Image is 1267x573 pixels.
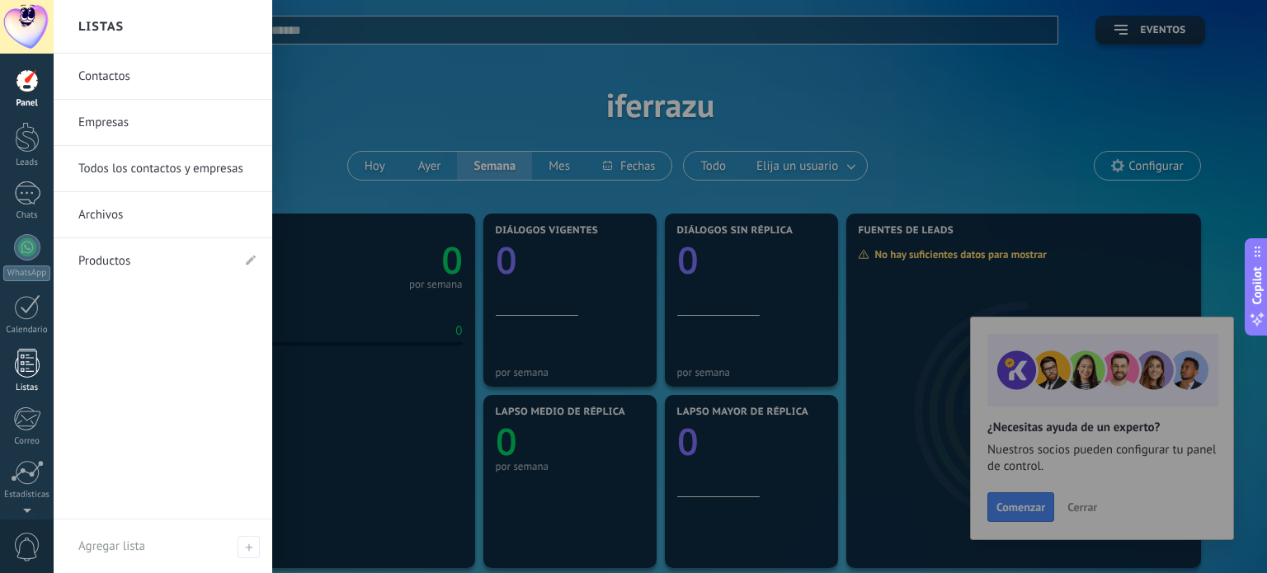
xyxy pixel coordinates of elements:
div: Leads [3,157,51,168]
span: Copilot [1249,266,1265,304]
div: WhatsApp [3,265,50,281]
div: Listas [3,383,51,393]
a: Empresas [78,100,256,146]
div: Calendario [3,325,51,336]
div: Panel [3,98,51,109]
span: Agregar lista [78,538,145,554]
a: Archivos [78,192,256,238]
div: Chats [3,210,51,221]
div: Estadísticas [3,490,51,500]
a: Todos los contactos y empresas [78,146,256,192]
a: Contactos [78,54,256,100]
span: Agregar lista [238,536,260,558]
a: Productos [78,238,231,284]
div: Correo [3,436,51,447]
h2: Listas [78,1,124,53]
